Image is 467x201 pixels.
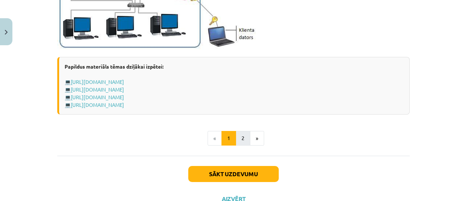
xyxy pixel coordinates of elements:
[221,131,236,146] button: 1
[65,63,163,70] strong: Papildus materiāls tēmas dziļākai izpētei:
[71,101,124,108] a: [URL][DOMAIN_NAME]
[250,131,264,146] button: »
[5,30,8,35] img: icon-close-lesson-0947bae3869378f0d4975bcd49f059093ad1ed9edebbc8119c70593378902aed.svg
[71,94,124,100] a: [URL][DOMAIN_NAME]
[71,86,124,93] a: [URL][DOMAIN_NAME]
[71,78,124,85] a: [URL][DOMAIN_NAME]
[57,57,410,115] div: 💻 💻 💻 💻
[57,131,410,146] nav: Page navigation example
[188,166,279,182] button: Sākt uzdevumu
[236,131,250,146] button: 2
